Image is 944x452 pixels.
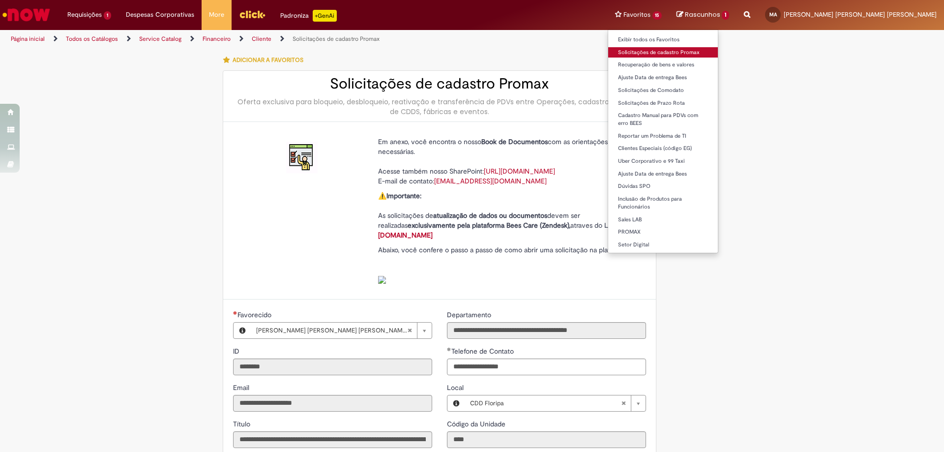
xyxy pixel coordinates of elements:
span: Requisições [67,10,102,20]
img: sys_attachment.do [378,276,386,284]
a: [EMAIL_ADDRESS][DOMAIN_NAME] [434,177,547,185]
a: Dúvidas SPO [608,181,718,192]
a: Página inicial [11,35,45,43]
a: Setor Digital [608,240,718,250]
span: 1 [104,11,111,20]
span: CDD Floripa [470,395,621,411]
a: [URL][DOMAIN_NAME] [484,167,555,176]
a: Cliente [252,35,271,43]
p: Abaixo, você confere o passo a passo de como abrir uma solicitação na plataforma. [378,245,639,284]
span: Necessários - Favorecido [237,310,273,319]
span: Favoritos [623,10,650,20]
button: Adicionar a Favoritos [223,50,309,70]
div: Padroniza [280,10,337,22]
a: Solicitações de cadastro Promax [608,47,718,58]
span: Local [447,383,466,392]
span: [PERSON_NAME] [PERSON_NAME] [PERSON_NAME] [784,10,937,19]
a: Service Catalog [139,35,181,43]
img: ServiceNow [1,5,52,25]
input: Título [233,431,432,448]
button: Local, Visualizar este registro CDD Floripa [447,395,465,411]
a: Solicitações de cadastro Promax [293,35,380,43]
span: More [209,10,224,20]
a: Ajuste Data de entrega Bees [608,169,718,180]
a: Sales LAB [608,214,718,225]
label: Somente leitura - Departamento [447,310,493,320]
span: Rascunhos [685,10,720,19]
abbr: Limpar campo Local [616,395,631,411]
strong: exclusivamente pela plataforma Bees Care (Zendesk), [408,221,570,230]
label: Somente leitura - Email [233,383,251,392]
span: Somente leitura - Título [233,420,252,428]
a: PROMAX [608,227,718,238]
span: [PERSON_NAME] [PERSON_NAME] [PERSON_NAME] [256,323,407,338]
a: [PERSON_NAME] [PERSON_NAME] [PERSON_NAME]Limpar campo Favorecido [251,323,432,338]
span: Somente leitura - Email [233,383,251,392]
a: CDD FloripaLimpar campo Local [465,395,646,411]
a: Solicitações de Prazo Rota [608,98,718,109]
img: click_logo_yellow_360x200.png [239,7,265,22]
strong: atualização de dados ou documentos [433,211,547,220]
span: Obrigatório Preenchido [233,311,237,315]
strong: Importante: [386,191,421,200]
span: Adicionar a Favoritos [233,56,303,64]
strong: Book de Documentos [481,137,548,146]
a: [URL][DOMAIN_NAME] [378,221,636,240]
a: Ajuste Data de entrega Bees [608,72,718,83]
a: Rascunhos [677,10,729,20]
img: Solicitações de cadastro Promax [286,142,318,173]
abbr: Limpar campo Favorecido [402,323,417,338]
a: Financeiro [203,35,231,43]
input: Email [233,395,432,412]
span: 1 [722,11,729,20]
a: Exibir todos os Favoritos [608,34,718,45]
p: Em anexo, você encontra o nosso com as orientações necessárias. Acesse também nosso SharePoint: E... [378,137,639,186]
span: Somente leitura - Departamento [447,310,493,319]
input: Telefone de Contato [447,359,646,375]
input: Departamento [447,322,646,339]
a: Reportar um Problema de TI [608,131,718,142]
ul: Favoritos [608,30,719,253]
h2: Solicitações de cadastro Promax [233,76,646,92]
span: MA [769,11,777,18]
a: Recuperação de bens e valores [608,60,718,70]
a: Cadastro Manual para PDVs com erro BEES [608,110,718,128]
p: +GenAi [313,10,337,22]
label: Somente leitura - Título [233,419,252,429]
span: Telefone de Contato [451,347,516,356]
a: Todos os Catálogos [66,35,118,43]
input: Código da Unidade [447,431,646,448]
a: Inclusão de Produtos para Funcionários [608,194,718,212]
span: Somente leitura - ID [233,347,241,356]
a: Solicitações de Comodato [608,85,718,96]
a: Clientes Especiais (código EG) [608,143,718,154]
span: Despesas Corporativas [126,10,194,20]
input: ID [233,359,432,375]
button: Favorecido, Visualizar este registro Marco Aurelio Da Silva Aguiar [234,323,251,338]
label: Somente leitura - ID [233,346,241,356]
label: Somente leitura - Código da Unidade [447,419,507,429]
a: Uber Corporativo e 99 Taxi [608,156,718,167]
div: Oferta exclusiva para bloqueio, desbloqueio, reativação e transferência de PDVs entre Operações, ... [233,97,646,117]
span: Somente leitura - Código da Unidade [447,420,507,428]
p: ⚠️ As solicitações de devem ser realizadas atraves do Link [378,191,639,240]
span: Obrigatório Preenchido [447,347,451,351]
ul: Trilhas de página [7,30,622,48]
span: 15 [652,11,662,20]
